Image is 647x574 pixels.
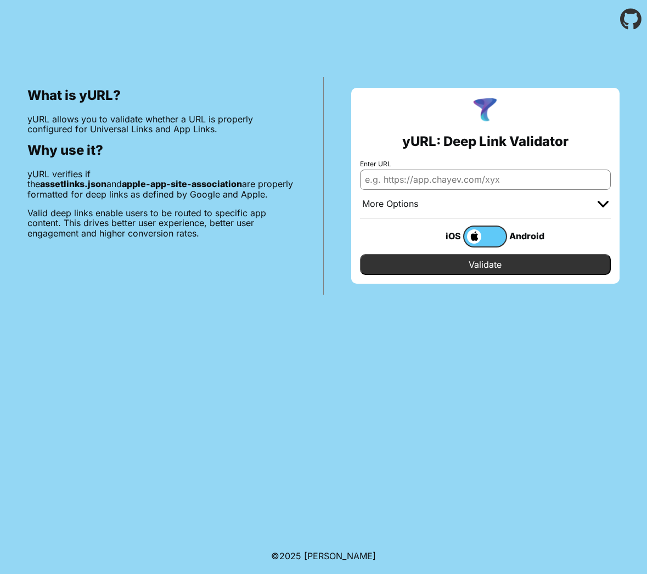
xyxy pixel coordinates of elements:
[362,199,418,210] div: More Options
[27,143,296,158] h2: Why use it?
[419,229,463,243] div: iOS
[402,134,569,149] h2: yURL: Deep Link Validator
[279,550,301,561] span: 2025
[40,178,106,189] b: assetlinks.json
[27,169,296,199] p: yURL verifies if the and are properly formatted for deep links as defined by Google and Apple.
[304,550,376,561] a: Michael Ibragimchayev's Personal Site
[27,208,296,238] p: Valid deep links enable users to be routed to specific app content. This drives better user exper...
[27,88,296,103] h2: What is yURL?
[271,538,376,574] footer: ©
[471,97,499,125] img: yURL Logo
[27,114,296,134] p: yURL allows you to validate whether a URL is properly configured for Universal Links and App Links.
[598,201,609,207] img: chevron
[360,160,611,168] label: Enter URL
[507,229,551,243] div: Android
[360,254,611,275] input: Validate
[360,170,611,189] input: e.g. https://app.chayev.com/xyx
[122,178,242,189] b: apple-app-site-association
